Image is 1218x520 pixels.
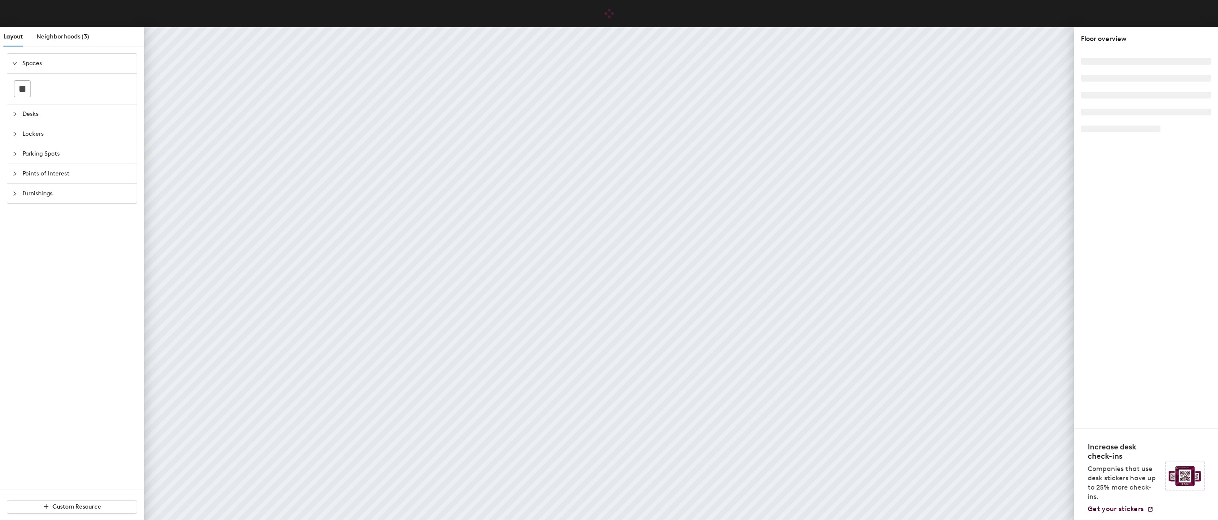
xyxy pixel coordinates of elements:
[22,164,132,183] span: Points of Interest
[22,184,132,203] span: Furnishings
[22,104,132,124] span: Desks
[1088,464,1160,501] p: Companies that use desk stickers have up to 25% more check-ins.
[1088,505,1154,513] a: Get your stickers
[12,112,17,117] span: collapsed
[1088,442,1160,461] h4: Increase desk check-ins
[12,61,17,66] span: expanded
[22,124,132,144] span: Lockers
[52,503,101,510] span: Custom Resource
[22,54,132,73] span: Spaces
[12,191,17,196] span: collapsed
[1166,462,1204,490] img: Sticker logo
[3,33,23,40] span: Layout
[12,151,17,156] span: collapsed
[12,171,17,176] span: collapsed
[7,500,137,514] button: Custom Resource
[36,33,89,40] span: Neighborhoods (3)
[1088,505,1144,513] span: Get your stickers
[1081,34,1211,44] div: Floor overview
[12,131,17,137] span: collapsed
[22,144,132,164] span: Parking Spots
